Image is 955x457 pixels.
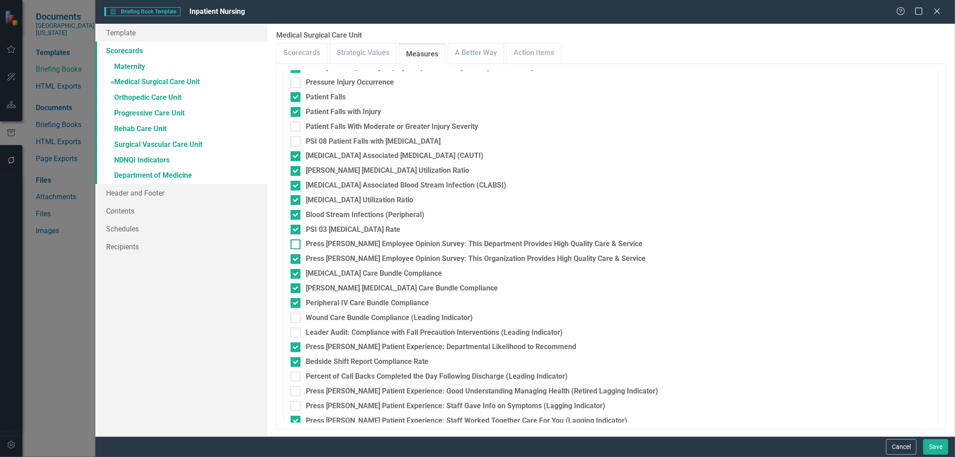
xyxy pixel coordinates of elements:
a: NDNQI Indicators [95,153,267,169]
div: [MEDICAL_DATA] Associated Blood Stream Infection (CLABSI) [306,180,506,191]
label: Medical Surgical Care Unit [276,30,946,41]
a: Maternity [95,60,267,75]
a: Scorecards [277,43,327,63]
a: Strategic Values [330,43,396,63]
a: Action Items [507,43,561,63]
div: Wound Care Bundle Compliance (Leading Indicator) [306,313,473,323]
div: [MEDICAL_DATA] Associated [MEDICAL_DATA] (CAUTI) [306,151,484,161]
div: Press [PERSON_NAME] Employee Opinion Survey: This Department Provides High Quality Care & Service [306,239,642,249]
a: Header and Footer [95,184,267,202]
div: Leader Audit: Compliance with Fall Precaution Interventions (Leading Indicator) [306,328,563,338]
button: Save [923,439,948,455]
div: [MEDICAL_DATA] Utilization Ratio [306,195,413,205]
div: Press [PERSON_NAME] Employee Opinion Survey: This Organization Provides High Quality Care & Service [306,254,646,264]
div: [MEDICAL_DATA] Care Bundle Compliance [306,269,442,279]
span: Inpatient Nursing [189,7,245,16]
a: Measures [399,45,445,64]
a: A Better Way [448,43,504,63]
a: Schedules [95,220,267,238]
a: Orthopedic Care Unit [95,90,267,106]
div: Pressure Injury Occurrence [306,77,394,88]
a: Progressive Care Unit [95,106,267,122]
a: Surgical Vascular Care Unit [95,137,267,153]
div: [PERSON_NAME] [MEDICAL_DATA] Utilization Ratio [306,166,469,176]
div: Patient Falls [306,92,346,103]
div: Peripheral IV Care Bundle Compliance [306,298,429,308]
a: Contents [95,202,267,220]
a: Recipients [95,238,267,256]
div: Patient Falls With Moderate or Greater Injury Severity [306,122,478,132]
button: Cancel [886,439,916,455]
a: Template [95,24,267,42]
div: Percent of Call Backs Completed the Day Following Discharge (Leading Indicator) [306,372,568,382]
div: Patient Falls with Injury [306,107,381,117]
div: Press [PERSON_NAME] Patient Experience: Staff Gave Info on Symptoms (Lagging Indicator) [306,401,605,411]
div: PSI 03 [MEDICAL_DATA] Rate [306,225,400,235]
div: Blood Stream Infections (Peripheral) [306,210,424,220]
a: »Medical Surgical Care Unit [95,75,267,90]
div: Bedside Shift Report Compliance Rate [306,357,428,367]
div: Press [PERSON_NAME] Patient Experience: Good Understanding Managing Health (Retired Lagging Indic... [306,386,658,397]
div: [PERSON_NAME] [MEDICAL_DATA] Care Bundle Compliance [306,283,498,294]
span: Briefing Book Template [104,7,180,16]
div: PSI 08 Patient Falls with [MEDICAL_DATA] [306,137,441,147]
span: » [111,77,114,86]
a: Department of Medicine [95,168,267,184]
a: Scorecards [95,42,267,60]
div: Press [PERSON_NAME] Patient Experience: Departmental Likelihood to Recommend [306,342,576,352]
a: Rehab Care Unit [95,122,267,137]
div: Press [PERSON_NAME] Patient Experience: Staff Worked Together Care For You (Lagging Indicator) [306,416,627,426]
